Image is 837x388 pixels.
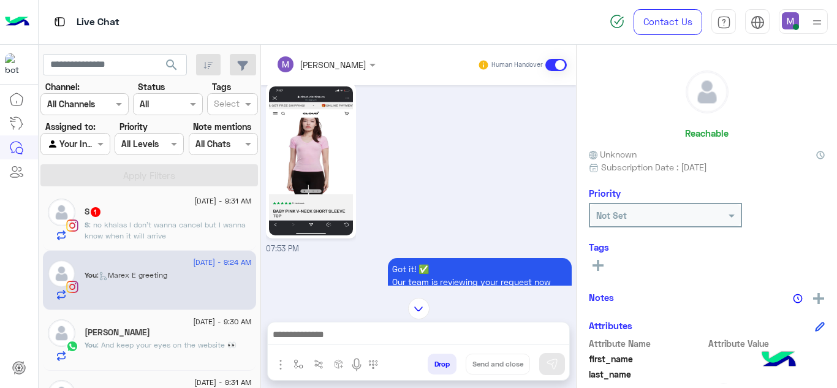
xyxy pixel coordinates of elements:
[45,80,80,93] label: Channel:
[97,270,167,280] span: : Marex E greeting
[5,53,27,75] img: 317874714732967
[194,377,251,388] span: [DATE] - 9:31 AM
[212,80,231,93] label: Tags
[194,196,251,207] span: [DATE] - 9:31 AM
[466,354,530,375] button: Send and close
[48,260,75,287] img: defaultAdmin.png
[809,15,825,30] img: profile
[66,340,78,352] img: WhatsApp
[589,368,706,381] span: last_name
[164,58,179,72] span: search
[77,14,119,31] p: Live Chat
[546,358,558,370] img: send message
[388,258,572,305] p: 7/9/2025, 7:53 PM
[589,148,637,161] span: Unknown
[119,120,148,133] label: Priority
[589,188,621,199] h6: Priority
[66,219,78,232] img: Instagram
[408,298,430,319] img: scroll
[85,327,150,338] h5: Malak kenawi
[708,337,825,350] span: Attribute Value
[157,54,187,80] button: search
[85,220,89,229] span: S
[757,339,800,382] img: hulul-logo.png
[85,340,97,349] span: You
[349,357,364,372] img: send voice note
[782,12,799,29] img: userImage
[428,354,456,375] button: Drop
[589,337,706,350] span: Attribute Name
[634,9,702,35] a: Contact Us
[266,244,299,253] span: 07:53 PM
[40,164,258,186] button: Apply Filters
[717,15,731,29] img: tab
[66,281,78,293] img: Instagram
[48,319,75,347] img: defaultAdmin.png
[289,354,309,374] button: select flow
[193,316,251,327] span: [DATE] - 9:30 AM
[314,359,324,369] img: Trigger scenario
[5,9,29,35] img: Logo
[686,71,728,113] img: defaultAdmin.png
[601,161,707,173] span: Subscription Date : [DATE]
[45,120,96,133] label: Assigned to:
[138,80,165,93] label: Status
[610,14,624,29] img: spinner
[589,242,825,253] h6: Tags
[212,97,240,113] div: Select
[193,120,251,133] label: Note mentions
[368,360,378,370] img: make a call
[685,127,729,139] h6: Reachable
[193,257,251,268] span: [DATE] - 9:24 AM
[52,14,67,29] img: tab
[711,9,736,35] a: tab
[793,294,803,303] img: notes
[273,357,288,372] img: send attachment
[309,354,329,374] button: Trigger scenario
[294,359,303,369] img: select flow
[329,354,349,374] button: create order
[813,293,824,304] img: add
[85,220,246,240] span: no khalas I don’t wanna cancel but I wanna know when it will arrive
[48,199,75,226] img: defaultAdmin.png
[751,15,765,29] img: tab
[491,60,543,70] small: Human Handover
[85,270,97,280] span: You
[589,320,632,331] h6: Attributes
[97,340,237,349] span: And keep your eyes on the website 👀
[85,207,102,217] h5: S
[589,292,614,303] h6: Notes
[589,352,706,365] span: first_name
[91,207,100,217] span: 1
[334,359,344,369] img: create order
